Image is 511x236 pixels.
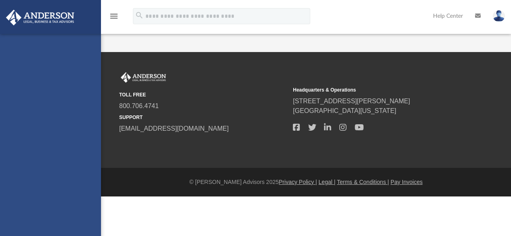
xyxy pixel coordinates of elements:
[101,178,511,186] div: © [PERSON_NAME] Advisors 2025
[119,91,287,98] small: TOLL FREE
[4,10,77,25] img: Anderson Advisors Platinum Portal
[337,179,389,185] a: Terms & Conditions |
[493,10,505,22] img: User Pic
[135,11,144,20] i: search
[119,102,159,109] a: 800.706.4741
[319,179,336,185] a: Legal |
[109,15,119,21] a: menu
[119,125,229,132] a: [EMAIL_ADDRESS][DOMAIN_NAME]
[119,114,287,121] small: SUPPORT
[279,179,317,185] a: Privacy Policy |
[391,179,423,185] a: Pay Invoices
[293,98,410,104] a: [STREET_ADDRESS][PERSON_NAME]
[119,72,168,83] img: Anderson Advisors Platinum Portal
[293,107,396,114] a: [GEOGRAPHIC_DATA][US_STATE]
[109,11,119,21] i: menu
[293,86,461,94] small: Headquarters & Operations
